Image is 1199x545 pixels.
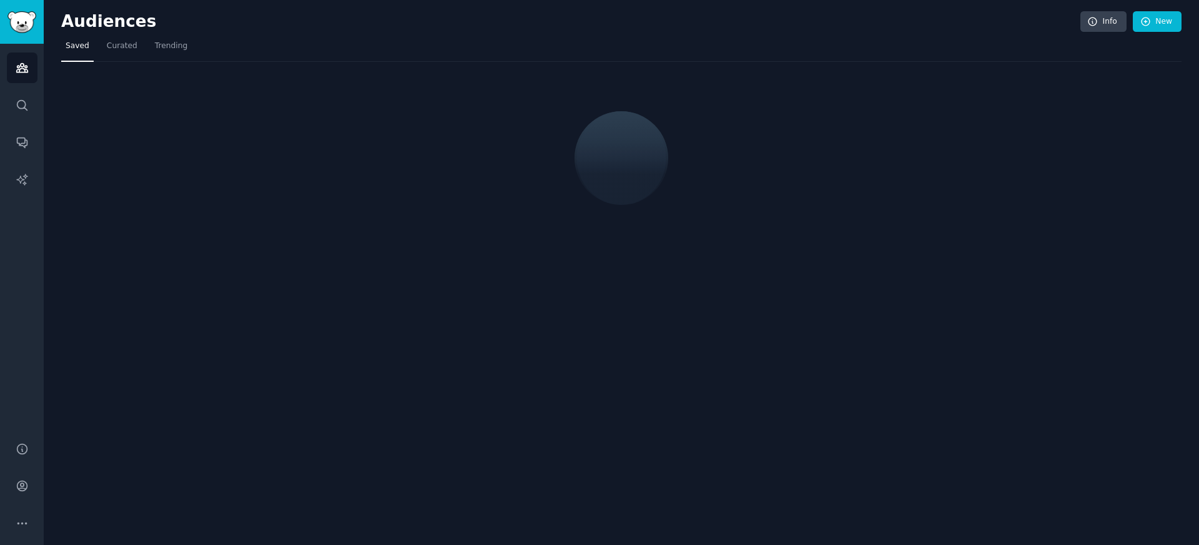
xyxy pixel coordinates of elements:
[155,41,187,52] span: Trending
[66,41,89,52] span: Saved
[61,36,94,62] a: Saved
[102,36,142,62] a: Curated
[150,36,192,62] a: Trending
[107,41,137,52] span: Curated
[1133,11,1182,32] a: New
[61,12,1080,32] h2: Audiences
[7,11,36,33] img: GummySearch logo
[1080,11,1127,32] a: Info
